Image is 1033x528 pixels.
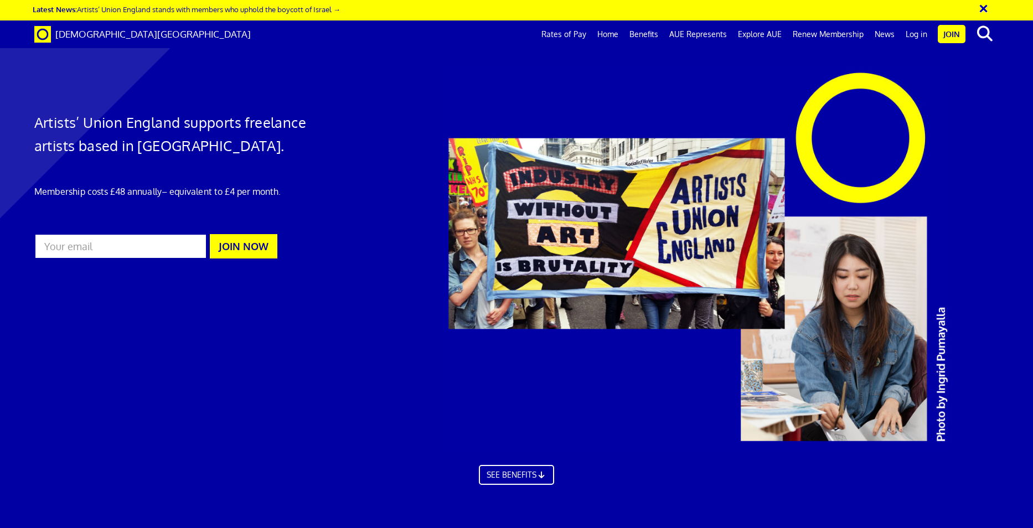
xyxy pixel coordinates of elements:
[624,20,664,48] a: Benefits
[479,465,554,485] a: SEE BENEFITS
[592,20,624,48] a: Home
[210,234,277,258] button: JOIN NOW
[55,28,251,40] span: [DEMOGRAPHIC_DATA][GEOGRAPHIC_DATA]
[900,20,933,48] a: Log in
[26,20,259,48] a: Brand [DEMOGRAPHIC_DATA][GEOGRAPHIC_DATA]
[732,20,787,48] a: Explore AUE
[968,22,1001,45] button: search
[664,20,732,48] a: AUE Represents
[34,111,345,157] h1: Artists’ Union England supports freelance artists based in [GEOGRAPHIC_DATA].
[34,185,345,198] p: Membership costs £48 annually – equivalent to £4 per month.
[536,20,592,48] a: Rates of Pay
[938,25,965,43] a: Join
[869,20,900,48] a: News
[34,234,207,259] input: Your email
[33,4,77,14] strong: Latest News:
[787,20,869,48] a: Renew Membership
[33,4,340,14] a: Latest News:Artists’ Union England stands with members who uphold the boycott of Israel →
